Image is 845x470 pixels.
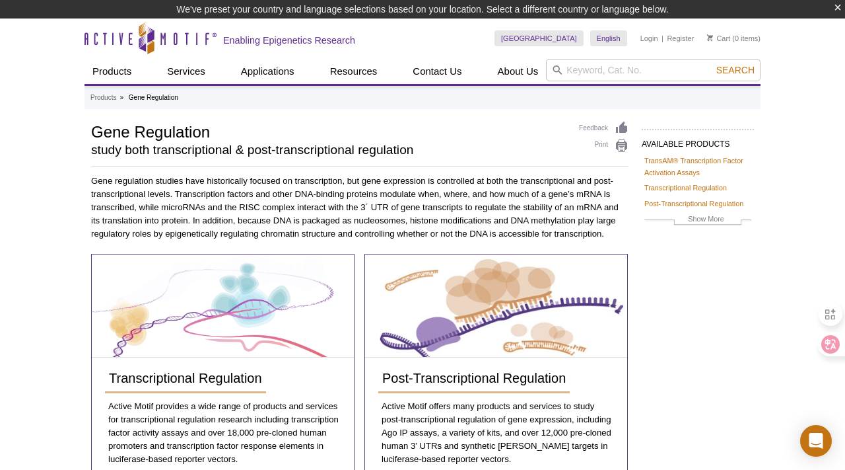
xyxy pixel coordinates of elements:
[405,59,469,84] a: Contact Us
[707,34,730,43] a: Cart
[109,371,262,385] span: Transcriptional Regulation
[92,255,354,357] img: Transcriptional Regulation
[667,34,694,43] a: Register
[579,139,628,153] a: Print
[105,364,266,393] a: Transcriptional Regulation
[378,364,570,393] a: Post-Transcriptional Regulation
[800,425,832,457] div: Open Intercom Messenger
[712,64,759,76] button: Search
[366,255,627,357] img: Post-Transcriptional Regulation
[90,92,116,104] a: Products
[640,34,658,43] a: Login
[91,121,566,141] h1: Gene Regulation
[661,30,663,46] li: |
[378,400,614,466] p: Active Motif offers many products and services to study post-transcriptional regulation of gene e...
[579,121,628,136] a: Feedback
[707,34,713,41] img: Your Cart
[91,144,566,156] h2: study both transcriptional & post-transcriptional regulation
[644,155,751,178] a: TransAM® Transcription Factor Activation Assays
[233,59,302,84] a: Applications
[84,59,139,84] a: Products
[546,59,760,81] input: Keyword, Cat. No.
[644,198,743,210] a: Post-Transcriptional Regulation
[707,30,760,46] li: (0 items)
[382,371,566,385] span: Post-Transcriptional Regulation
[105,400,341,466] p: Active Motif provides a wide range of products and services for transcriptional regulation resear...
[223,34,355,46] h2: Enabling Epigenetics Research
[119,94,123,101] li: »
[494,30,584,46] a: [GEOGRAPHIC_DATA]
[92,255,354,358] a: Transcriptional Regulation
[644,213,751,228] a: Show More
[644,182,727,194] a: Transcriptional Regulation
[490,59,547,84] a: About Us
[642,129,754,153] h2: AVAILABLE PRODUCTS
[590,30,627,46] a: English
[129,94,178,101] li: Gene Regulation
[91,175,628,241] p: Gene regulation studies have historically focused on transcription, but gene expression is contro...
[322,59,386,84] a: Resources
[716,65,755,75] span: Search
[365,255,627,358] a: Post-Transcriptional Regulation
[159,59,213,84] a: Services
